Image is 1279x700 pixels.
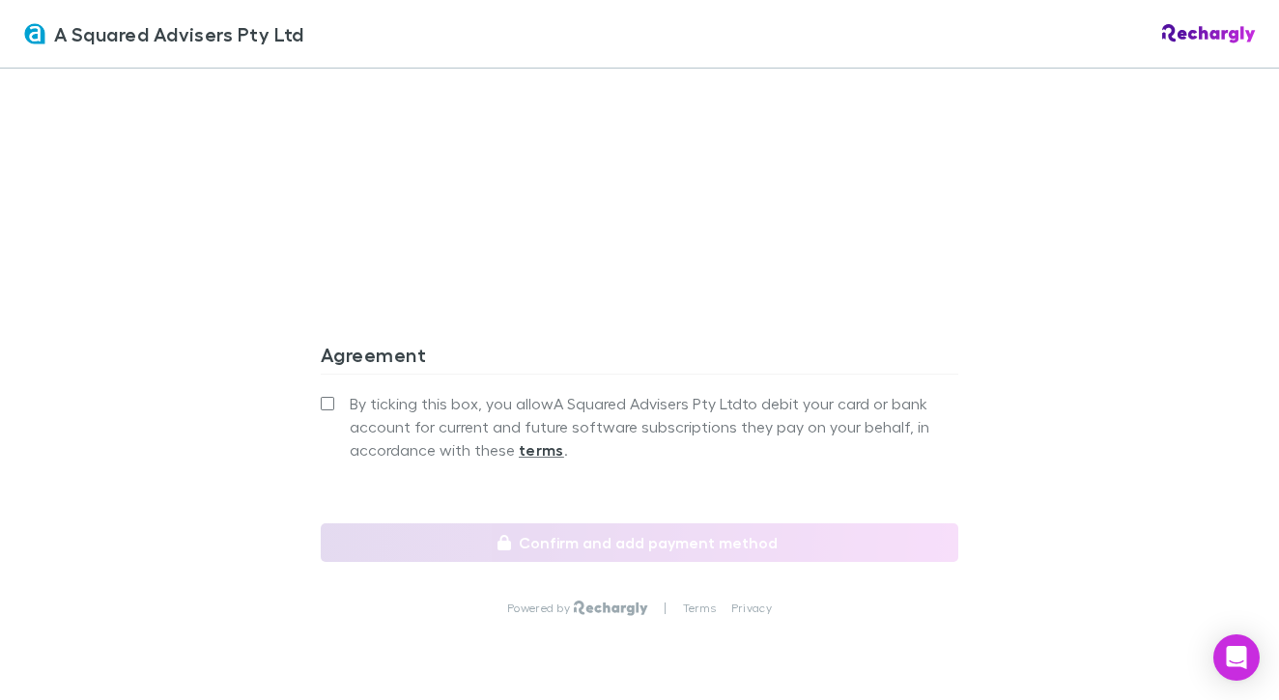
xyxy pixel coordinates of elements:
span: A Squared Advisers Pty Ltd [54,19,304,48]
div: Open Intercom Messenger [1213,634,1260,681]
strong: terms [519,440,564,460]
img: Rechargly Logo [574,601,648,616]
img: A Squared Advisers Pty Ltd's Logo [23,22,46,45]
a: Terms [683,601,716,616]
button: Confirm and add payment method [321,523,958,562]
span: By ticking this box, you allow A Squared Advisers Pty Ltd to debit your card or bank account for ... [350,392,958,462]
p: Powered by [507,601,574,616]
p: | [664,601,667,616]
a: Privacy [731,601,772,616]
img: Rechargly Logo [1162,24,1256,43]
h3: Agreement [321,343,958,374]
